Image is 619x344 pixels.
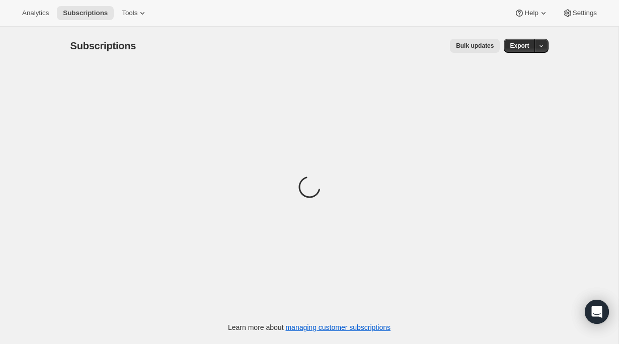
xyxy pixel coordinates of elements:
button: Export [504,39,535,53]
button: Settings [557,6,603,20]
span: Subscriptions [70,40,136,51]
div: Open Intercom Messenger [585,300,609,324]
span: Subscriptions [63,9,108,17]
span: Analytics [22,9,49,17]
button: Subscriptions [57,6,114,20]
span: Tools [122,9,137,17]
span: Settings [573,9,597,17]
p: Learn more about [228,322,391,332]
button: Bulk updates [450,39,500,53]
a: managing customer subscriptions [285,323,391,331]
button: Analytics [16,6,55,20]
span: Bulk updates [456,42,494,50]
span: Export [510,42,529,50]
button: Help [508,6,554,20]
span: Help [524,9,538,17]
button: Tools [116,6,153,20]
